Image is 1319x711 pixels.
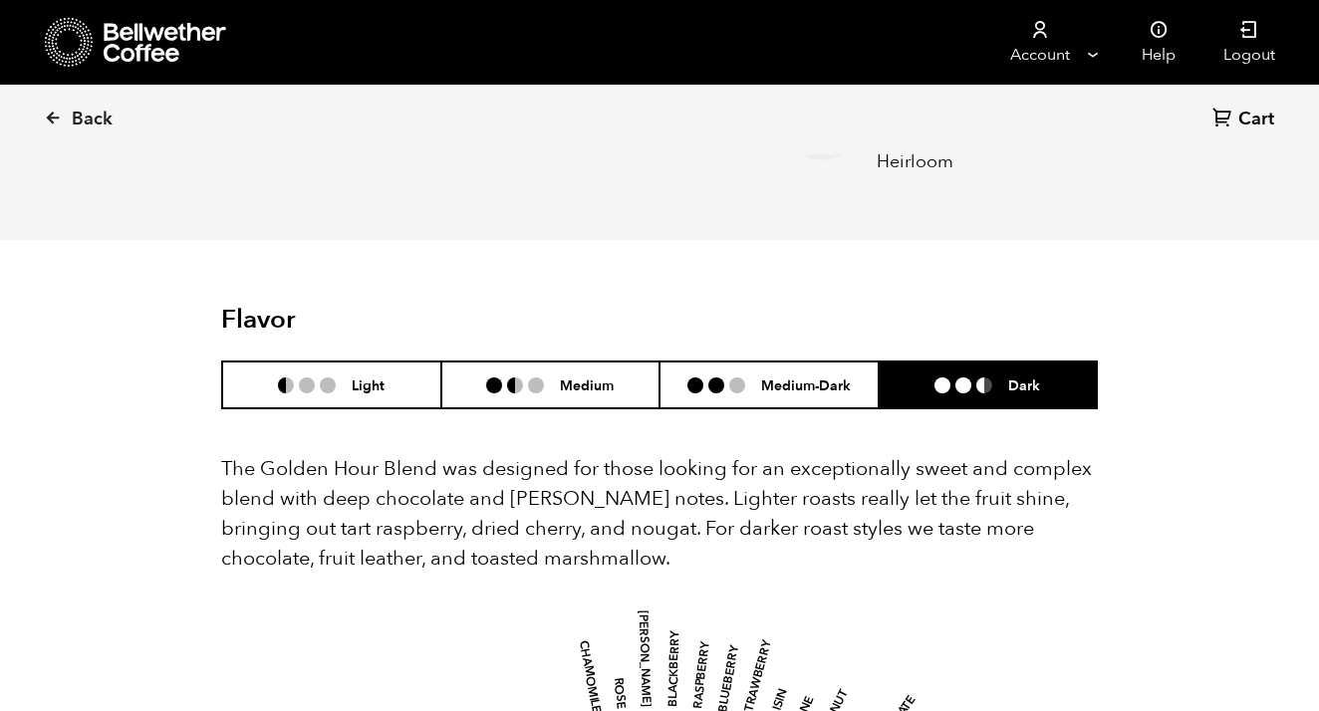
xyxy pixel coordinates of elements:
h6: Medium [560,376,614,393]
h6: Dark [1008,376,1040,393]
h6: Light [352,376,385,393]
p: The Golden Hour Blend was designed for those looking for an exceptionally sweet and complex blend... [221,454,1098,574]
span: Back [72,108,113,131]
h2: Flavor [221,305,513,336]
span: Cart [1238,108,1274,131]
h6: Medium-Dark [761,376,851,393]
a: Cart [1212,107,1279,133]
